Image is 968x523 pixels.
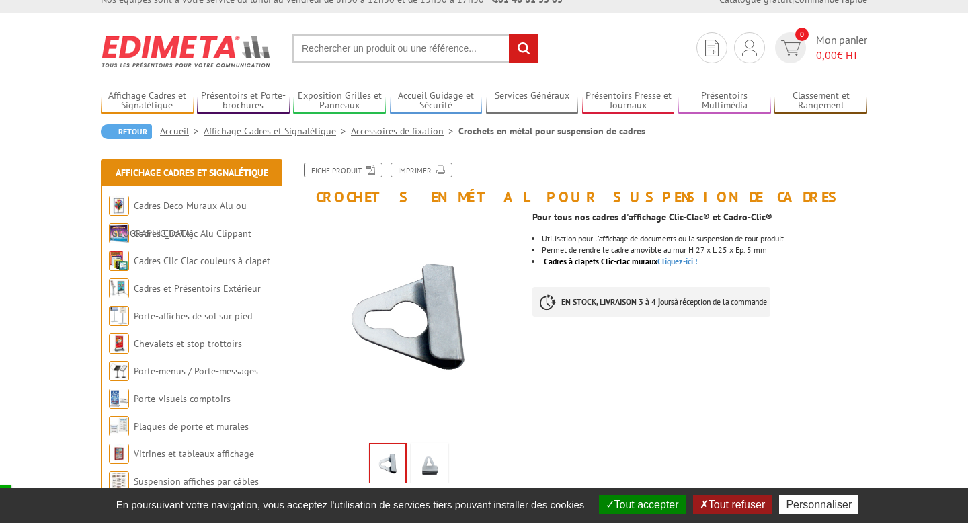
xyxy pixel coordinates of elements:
a: Accessoires de fixation [351,125,458,137]
img: devis rapide [781,40,801,56]
img: 214397_crochets_metal_suspension_pour_cadres.jpg [413,446,446,487]
img: Vitrines et tableaux affichage [109,444,129,464]
img: Cadres et Présentoirs Extérieur [109,278,129,298]
a: Présentoirs Multimédia [678,90,771,112]
img: Edimeta [101,26,272,76]
a: Cadres Clic-Clac Alu Clippant [134,227,251,239]
a: Affichage Cadres et Signalétique [204,125,351,137]
span: 0,00 [816,48,837,62]
a: devis rapide 0 Mon panier 0,00€ HT [772,32,867,63]
a: Porte-menus / Porte-messages [134,365,258,377]
img: Suspension affiches par câbles [109,471,129,491]
span: Mon panier [816,32,867,63]
img: devis rapide [742,40,757,56]
span: 0 [795,28,809,41]
span: € HT [816,48,867,63]
a: Classement et Rangement [774,90,867,112]
a: Porte-visuels comptoirs [134,393,231,405]
button: Tout refuser [693,495,772,514]
a: Chevalets et stop trottoirs [134,337,242,350]
a: Affichage Cadres et Signalétique [101,90,194,112]
a: Présentoirs Presse et Journaux [582,90,675,112]
div: Permet de rendre le cadre amovible au mur H 27 x L 25 x Ep. 5 mm [542,246,867,254]
p: à réception de la commande [532,287,770,317]
span: En poursuivant votre navigation, vous acceptez l'utilisation de services tiers pouvant installer ... [110,499,592,510]
a: Retour [101,124,152,139]
a: Cadres Clic-Clac couleurs à clapet [134,255,270,267]
a: Exposition Grilles et Panneaux [293,90,386,112]
a: Accueil Guidage et Sécurité [390,90,483,112]
span: Cadres à clapets Clic-clac muraux [544,256,657,266]
p: Pour tous nos cadres d'affichage Clic-Clac® et Cadro-Clic® [532,213,867,221]
img: 214397_crochets_metal_suspension_pour_cadres_1.jpg [370,444,405,486]
img: Porte-affiches de sol sur pied [109,306,129,326]
a: Accueil [160,125,204,137]
a: Affichage Cadres et Signalétique [116,167,268,179]
li: Crochets en métal pour suspension de cadres [458,124,645,138]
button: Tout accepter [599,495,686,514]
img: 214397_crochets_metal_suspension_pour_cadres_1.jpg [296,212,522,438]
a: Cadres et Présentoirs Extérieur [134,282,261,294]
a: Présentoirs et Porte-brochures [197,90,290,112]
a: Suspension affiches par câbles [134,475,259,487]
strong: EN STOCK, LIVRAISON 3 à 4 jours [561,296,674,307]
img: Plaques de porte et murales [109,416,129,436]
img: Porte-menus / Porte-messages [109,361,129,381]
input: Rechercher un produit ou une référence... [292,34,538,63]
img: Cadres Deco Muraux Alu ou Bois [109,196,129,216]
img: Cadres Clic-Clac couleurs à clapet [109,251,129,271]
img: Chevalets et stop trottoirs [109,333,129,354]
a: Fiche produit [304,163,382,177]
a: Services Généraux [486,90,579,112]
img: devis rapide [705,40,719,56]
a: Plaques de porte et murales [134,420,249,432]
a: Vitrines et tableaux affichage [134,448,254,460]
a: Imprimer [391,163,452,177]
img: Porte-visuels comptoirs [109,389,129,409]
a: Porte-affiches de sol sur pied [134,310,252,322]
input: rechercher [509,34,538,63]
button: Personnaliser (fenêtre modale) [779,495,858,514]
p: Utilisation pour l'affichage de documents ou la suspension de tout produit. [542,235,867,243]
a: Cadres à clapets Clic-clac murauxCliquez-ici ! [544,256,698,266]
a: Cadres Deco Muraux Alu ou [GEOGRAPHIC_DATA] [109,200,247,239]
